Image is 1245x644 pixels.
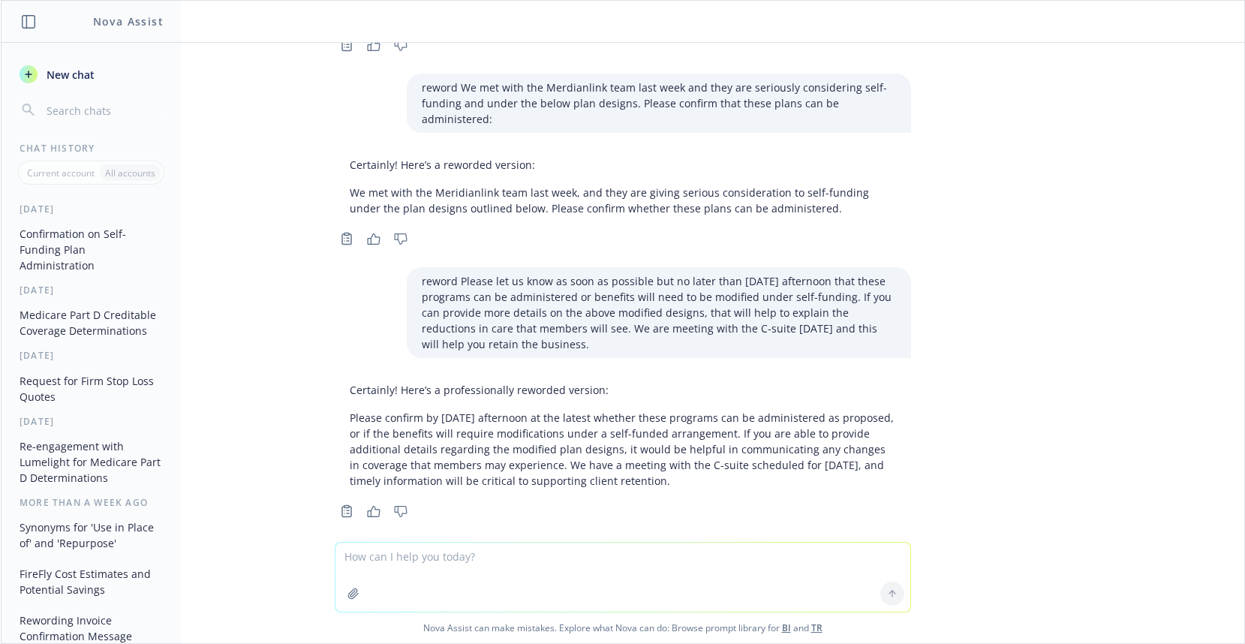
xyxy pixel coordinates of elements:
[350,410,896,489] p: Please confirm by [DATE] afternoon at the latest whether these programs can be administered as pr...
[14,221,169,278] button: Confirmation on Self-Funding Plan Administration
[14,434,169,490] button: Re-engagement with Lumelight for Medicare Part D Determinations
[2,415,181,428] div: [DATE]
[14,561,169,602] button: FireFly Cost Estimates and Potential Savings
[389,35,413,56] button: Thumbs down
[27,167,95,179] p: Current account
[2,203,181,215] div: [DATE]
[2,496,181,509] div: More than a week ago
[2,142,181,155] div: Chat History
[14,369,169,409] button: Request for Firm Stop Loss Quotes
[93,14,164,29] h1: Nova Assist
[14,61,169,88] button: New chat
[340,38,353,52] svg: Copy to clipboard
[105,167,155,179] p: All accounts
[44,67,95,83] span: New chat
[2,284,181,296] div: [DATE]
[389,228,413,249] button: Thumbs down
[389,501,413,522] button: Thumbs down
[340,232,353,245] svg: Copy to clipboard
[340,504,353,518] svg: Copy to clipboard
[811,621,822,634] a: TR
[44,100,163,121] input: Search chats
[422,80,896,127] p: reword We met with the Merdianlink team last week and they are seriously considering self-funding...
[422,273,896,352] p: reword Please let us know as soon as possible but no later than [DATE] afternoon that these progr...
[2,349,181,362] div: [DATE]
[7,612,1238,643] span: Nova Assist can make mistakes. Explore what Nova can do: Browse prompt library for and
[350,185,896,216] p: We met with the Meridianlink team last week, and they are giving serious consideration to self-fu...
[350,382,896,398] p: Certainly! Here’s a professionally reworded version:
[14,515,169,555] button: Synonyms for 'Use in Place of' and 'Repurpose'
[350,157,896,173] p: Certainly! Here’s a reworded version:
[782,621,791,634] a: BI
[14,302,169,343] button: Medicare Part D Creditable Coverage Determinations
